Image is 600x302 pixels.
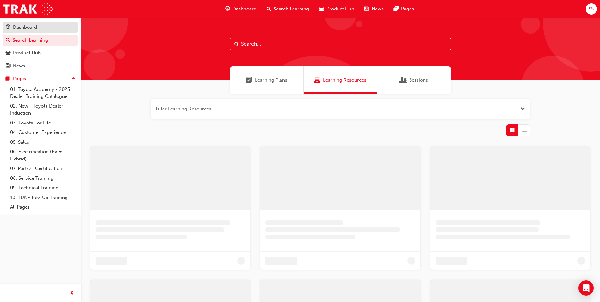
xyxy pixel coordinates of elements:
[13,62,25,70] div: News
[3,60,78,72] a: News
[3,73,78,85] button: Pages
[510,127,515,134] span: Grid
[319,5,324,13] span: car-icon
[401,5,414,13] span: Pages
[255,77,287,84] span: Learning Plans
[364,5,369,13] span: news-icon
[3,22,78,33] a: Dashboard
[13,75,26,82] div: Pages
[234,41,239,48] span: Search
[262,3,314,16] a: search-iconSearch Learning
[13,49,41,57] div: Product Hub
[70,289,74,297] span: prev-icon
[246,77,252,84] span: Learning Plans
[8,128,78,137] a: 04. Customer Experience
[3,47,78,59] a: Product Hub
[409,77,428,84] span: Sessions
[8,183,78,193] a: 09. Technical Training
[3,20,78,73] button: DashboardSearch LearningProduct HubNews
[589,5,594,13] span: SS
[3,2,53,16] img: Trak
[520,105,525,113] button: Open the filter
[8,137,78,147] a: 05. Sales
[304,66,377,94] a: Learning ResourcesLearning Resources
[220,3,262,16] a: guage-iconDashboard
[225,5,230,13] span: guage-icon
[6,50,10,56] span: car-icon
[230,38,451,50] input: Search...
[8,118,78,128] a: 03. Toyota For Life
[8,193,78,203] a: 10. TUNE Rev-Up Training
[274,5,309,13] span: Search Learning
[377,66,451,94] a: SessionsSessions
[8,101,78,118] a: 02. New - Toyota Dealer Induction
[3,35,78,46] a: Search Learning
[389,3,419,16] a: pages-iconPages
[8,173,78,183] a: 08. Service Training
[400,77,407,84] span: Sessions
[8,202,78,212] a: All Pages
[13,24,37,31] div: Dashboard
[394,5,399,13] span: pages-icon
[326,5,354,13] span: Product Hub
[71,75,76,83] span: up-icon
[578,280,594,296] div: Open Intercom Messenger
[372,5,384,13] span: News
[359,3,389,16] a: news-iconNews
[232,5,257,13] span: Dashboard
[230,66,304,94] a: Learning PlansLearning Plans
[8,164,78,173] a: 07. Parts21 Certification
[586,3,597,15] button: SS
[314,3,359,16] a: car-iconProduct Hub
[323,77,366,84] span: Learning Resources
[6,38,10,43] span: search-icon
[522,127,527,134] span: List
[6,25,10,30] span: guage-icon
[8,85,78,101] a: 01. Toyota Academy - 2025 Dealer Training Catalogue
[314,77,320,84] span: Learning Resources
[8,147,78,164] a: 06. Electrification (EV & Hybrid)
[6,63,10,69] span: news-icon
[6,76,10,82] span: pages-icon
[267,5,271,13] span: search-icon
